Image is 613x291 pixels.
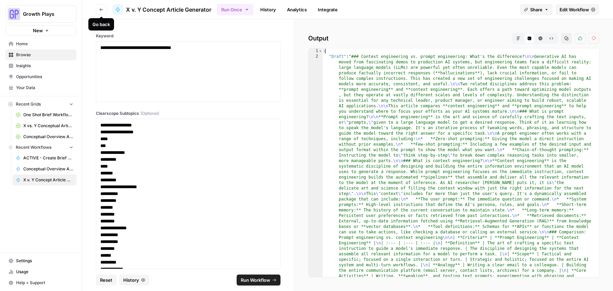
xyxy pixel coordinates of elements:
[119,275,149,286] button: History
[16,144,51,150] span: Recent Workflows
[5,266,76,277] a: Usage
[16,74,73,80] span: Opportunities
[16,63,73,69] span: Insights
[13,174,76,185] a: X v. Y Concept Article Generator
[16,85,73,91] span: Your Data
[5,5,76,23] button: Workspace: Growth Plays
[16,101,41,107] span: Recent Grids
[112,4,211,15] a: X v. Y Concept Article Generator
[13,109,76,120] a: One Shot Brief Workflow Grid
[16,269,73,275] span: Usage
[16,41,73,47] span: Home
[16,258,73,264] span: Settings
[8,8,20,20] img: Growth Plays Logo
[23,11,64,17] span: Growth Plays
[5,38,76,49] a: Home
[23,112,73,118] span: One Shot Brief Workflow Grid
[23,134,73,140] span: Conceptual Overview Article Grid
[5,82,76,93] a: Your Data
[126,5,211,14] span: X v. Y Concept Article Generator
[23,177,73,183] span: X v. Y Concept Article Generator
[560,6,589,13] span: Edit Workflow
[23,166,73,172] span: Conceptual Overview Article Generator
[96,33,280,39] label: Keyword
[217,4,253,15] button: Run Once
[237,275,280,286] button: Run Workflow
[308,33,599,44] h2: Output
[5,142,76,153] button: Recent Workflows
[530,6,542,13] span: Share
[140,110,159,117] span: (Optional)
[16,280,73,286] span: Help + Support
[5,60,76,71] a: Insights
[96,110,280,117] label: Clearscope Subtopics
[13,153,76,163] a: ACTIVE - Create Brief Workflow
[5,99,76,109] button: Recent Grids
[123,277,139,283] span: History
[13,131,76,142] a: Conceptual Overview Article Grid
[241,277,270,283] span: Run Workflow
[33,27,43,34] span: New
[256,4,280,15] a: History
[318,48,322,54] span: Toggle code folding, rows 1 through 6
[100,277,112,283] span: Reset
[13,120,76,131] a: X vs. Y Conceptual Articles
[314,4,342,15] a: Integrate
[96,275,116,286] button: Reset
[5,71,76,82] a: Opportunities
[16,52,73,58] span: Browse
[13,163,76,174] a: Conceptual Overview Article Generator
[309,48,323,54] div: 1
[5,25,76,36] button: New
[92,21,110,28] div: Go back
[5,277,76,288] button: Help + Support
[520,4,553,15] button: Share
[23,155,73,161] span: ACTIVE - Create Brief Workflow
[5,255,76,266] a: Settings
[23,123,73,129] span: X vs. Y Conceptual Articles
[283,4,311,15] a: Analytics
[5,49,76,60] a: Browse
[555,4,599,15] a: Edit Workflow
